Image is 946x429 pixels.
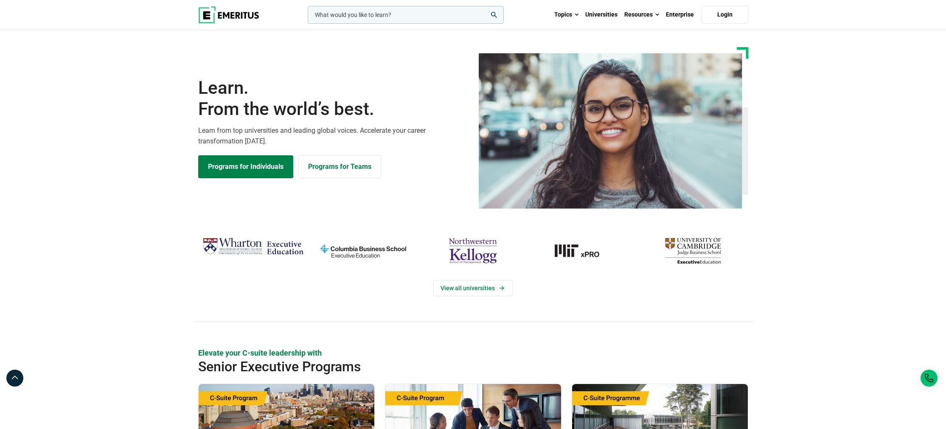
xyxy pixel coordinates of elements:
[642,234,744,267] img: cambridge-judge-business-school
[198,348,748,358] p: Elevate your C-suite leadership with
[308,6,504,24] input: woocommerce-product-search-field-0
[532,234,634,267] img: MIT xPRO
[422,234,524,267] img: northwestern-kellogg
[479,53,742,209] img: Learn from the world's best
[433,280,513,296] a: View Universities
[298,155,381,178] a: Explore for Business
[312,234,414,267] img: columbia-business-school
[202,234,304,259] img: Wharton Executive Education
[198,125,468,147] p: Learn from top universities and leading global voices. Accelerate your career transformation [DATE].
[702,6,748,24] a: Login
[198,358,693,375] h2: Senior Executive Programs
[532,234,634,267] a: MIT-xPRO
[198,155,293,178] a: Explore Programs
[198,98,468,120] span: From the world’s best.
[198,77,468,120] h1: Learn.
